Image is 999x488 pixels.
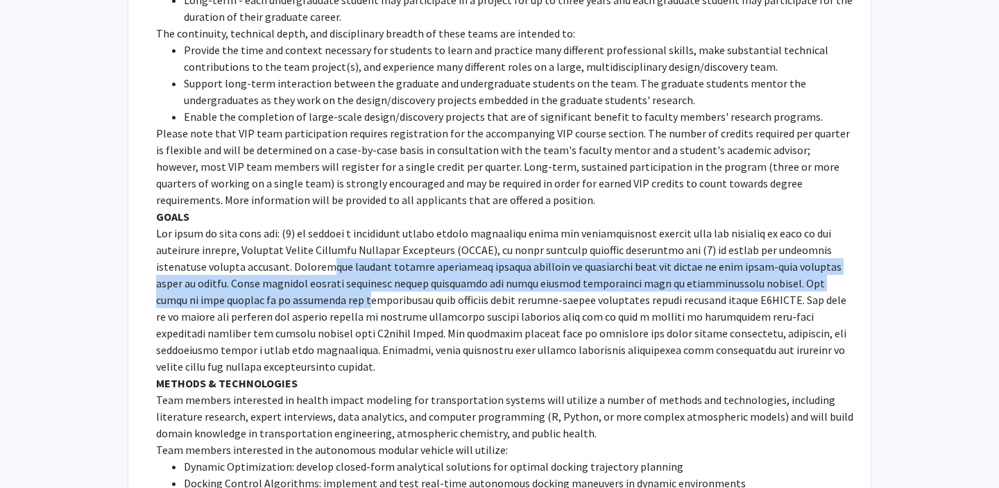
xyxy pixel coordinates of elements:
[184,458,853,475] li: Dynamic Optimization: develop closed-form analytical solutions for optimal docking trajectory pla...
[156,392,853,441] p: Team members interested in health impact modeling for transportation systems will utilize a numbe...
[10,426,59,478] iframe: Chat
[156,210,189,224] strong: GOALS
[156,25,853,42] p: The continuity, technical depth, and disciplinary breadth of these teams are intended to:
[156,225,853,375] p: Lor ipsum do sita cons adi: (9) el seddoei t incididunt utlabo etdolo magnaaliqu enima min veniam...
[156,376,298,390] strong: METHODS & TECHNOLOGIES
[184,108,853,125] li: Enable the completion of large-scale design/discovery projects that are of significant benefit to...
[184,42,853,75] li: Provide the time and context necessary for students to learn and practice many different professi...
[156,125,853,208] p: Please note that VIP team participation requires registration for the accompanying VIP course sec...
[184,75,853,108] li: Support long-term interaction between the graduate and undergraduate students on the team. The gr...
[156,441,853,458] p: Team members interested in the autonomous modular vehicle will utilize:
